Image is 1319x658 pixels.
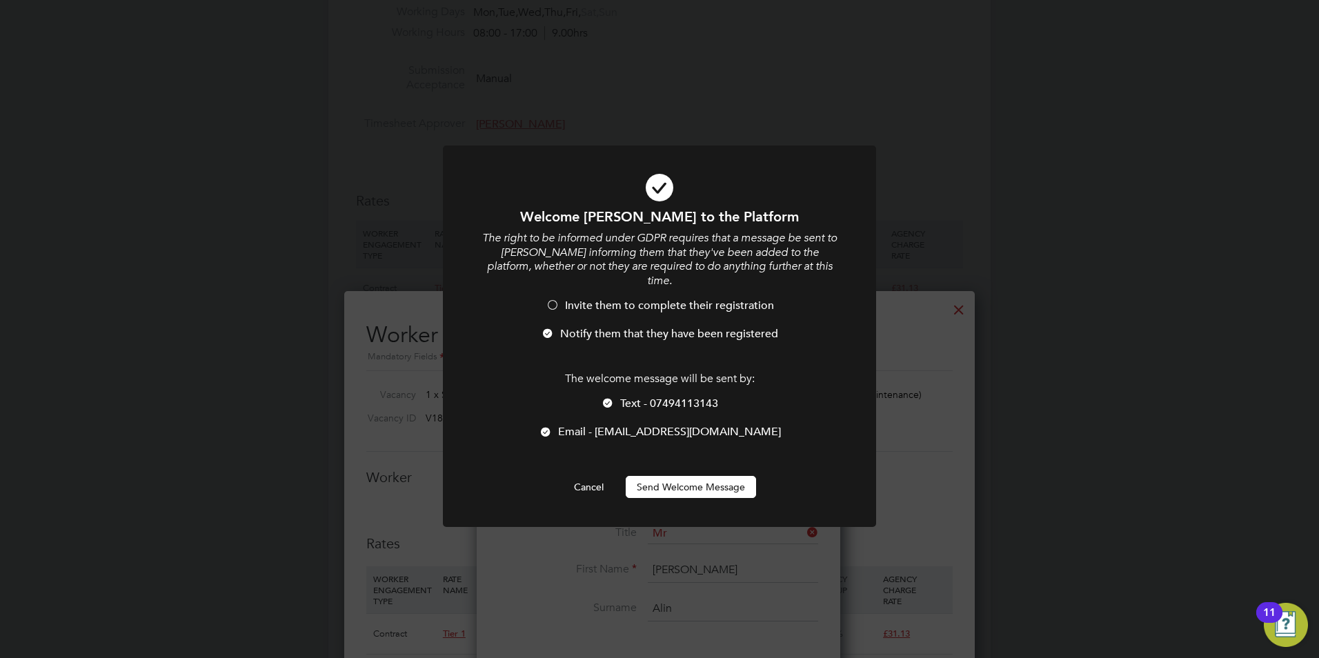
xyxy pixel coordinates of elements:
button: Send Welcome Message [626,476,756,498]
button: Cancel [563,476,615,498]
h1: Welcome [PERSON_NAME] to the Platform [480,208,839,226]
i: The right to be informed under GDPR requires that a message be sent to [PERSON_NAME] informing th... [482,231,837,288]
span: Invite them to complete their registration [565,299,774,312]
button: Open Resource Center, 11 new notifications [1264,603,1308,647]
p: The welcome message will be sent by: [480,372,839,386]
span: Email - [EMAIL_ADDRESS][DOMAIN_NAME] [558,425,781,439]
span: Text - 07494113143 [620,397,718,410]
span: Notify them that they have been registered [560,327,778,341]
div: 11 [1263,612,1276,630]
